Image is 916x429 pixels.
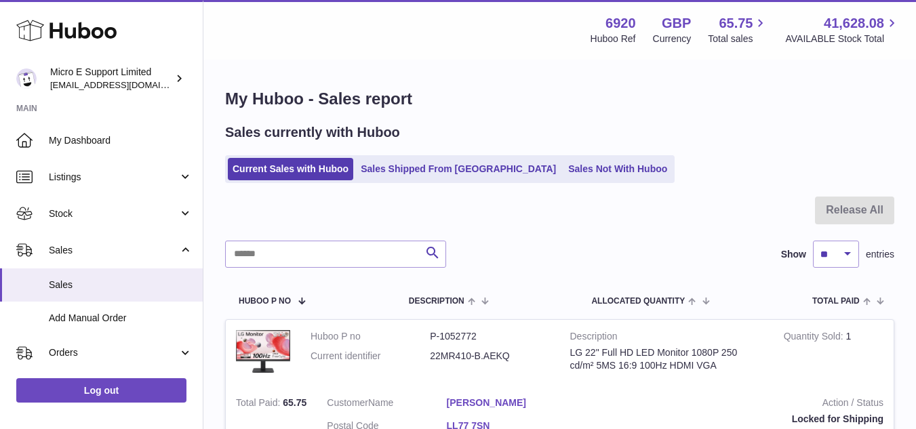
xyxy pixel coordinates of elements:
[228,158,353,180] a: Current Sales with Huboo
[49,134,193,147] span: My Dashboard
[49,346,178,359] span: Orders
[784,331,846,345] strong: Quantity Sold
[236,397,283,411] strong: Total Paid
[719,14,753,33] span: 65.75
[785,14,900,45] a: 41,628.08 AVAILABLE Stock Total
[662,14,691,33] strong: GBP
[781,248,806,261] label: Show
[356,158,561,180] a: Sales Shipped From [GEOGRAPHIC_DATA]
[774,320,894,386] td: 1
[49,207,178,220] span: Stock
[49,171,178,184] span: Listings
[409,297,464,306] span: Description
[570,330,763,346] strong: Description
[225,123,400,142] h2: Sales currently with Huboo
[708,14,768,45] a: 65.75 Total sales
[653,33,692,45] div: Currency
[16,68,37,89] img: contact@micropcsupport.com
[812,297,860,306] span: Total paid
[785,33,900,45] span: AVAILABLE Stock Total
[824,14,884,33] span: 41,628.08
[239,297,291,306] span: Huboo P no
[49,244,178,257] span: Sales
[447,396,566,409] a: [PERSON_NAME]
[430,330,549,343] dd: P-1052772
[50,66,172,91] div: Micro E Support Limited
[708,33,768,45] span: Total sales
[50,79,199,90] span: [EMAIL_ADDRESS][DOMAIN_NAME]
[570,346,763,372] div: LG 22" Full HD LED Monitor 1080P 250 cd/m² 5MS 16:9 100Hz HDMI VGA
[563,158,672,180] a: Sales Not With Huboo
[49,312,193,325] span: Add Manual Order
[866,248,894,261] span: entries
[225,88,894,110] h1: My Huboo - Sales report
[311,330,430,343] dt: Huboo P no
[49,279,193,291] span: Sales
[430,350,549,363] dd: 22MR410-B.AEKQ
[591,297,685,306] span: ALLOCATED Quantity
[311,350,430,363] dt: Current identifier
[16,378,186,403] a: Log out
[591,33,636,45] div: Huboo Ref
[586,396,883,413] strong: Action / Status
[327,397,368,408] span: Customer
[283,397,306,408] span: 65.75
[236,330,290,373] img: $_57.JPG
[327,396,446,413] dt: Name
[605,14,636,33] strong: 6920
[586,413,883,426] div: Locked for Shipping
